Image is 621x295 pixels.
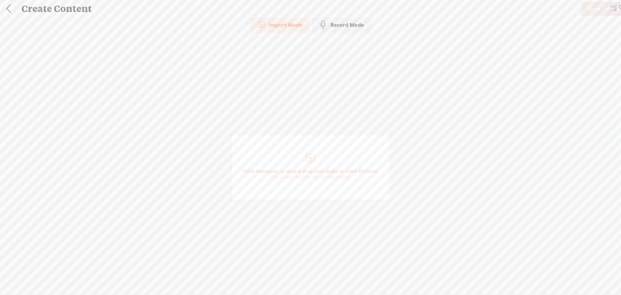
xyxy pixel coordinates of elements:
[240,165,381,183] span: Click to , or drag & drop your audio or video file here
[17,0,580,17] div: Create Content
[244,175,377,180] div: (File duration must be less than 90 minutes)
[312,17,371,33] div: Record Mode
[261,168,278,174] span: browse
[251,17,309,33] div: Import Mode
[588,1,601,17] span: Next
